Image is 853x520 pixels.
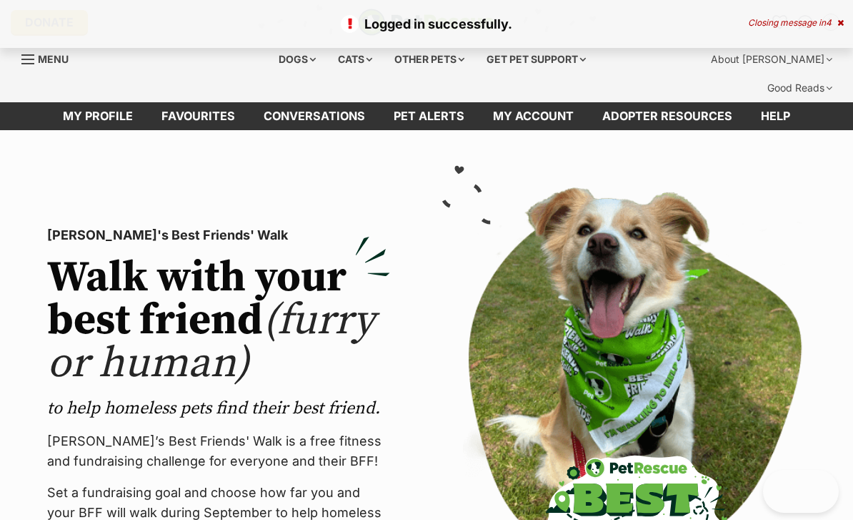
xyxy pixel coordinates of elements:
[479,102,588,130] a: My account
[249,102,379,130] a: conversations
[269,45,326,74] div: Dogs
[701,45,842,74] div: About [PERSON_NAME]
[38,53,69,65] span: Menu
[47,225,390,245] p: [PERSON_NAME]'s Best Friends' Walk
[588,102,747,130] a: Adopter resources
[379,102,479,130] a: Pet alerts
[747,102,804,130] a: Help
[47,294,375,391] span: (furry or human)
[147,102,249,130] a: Favourites
[47,431,390,471] p: [PERSON_NAME]’s Best Friends' Walk is a free fitness and fundraising challenge for everyone and t...
[757,74,842,102] div: Good Reads
[49,102,147,130] a: My profile
[47,257,390,386] h2: Walk with your best friend
[328,45,382,74] div: Cats
[477,45,596,74] div: Get pet support
[47,397,390,420] p: to help homeless pets find their best friend.
[763,470,839,513] iframe: Help Scout Beacon - Open
[21,45,79,71] a: Menu
[384,45,474,74] div: Other pets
